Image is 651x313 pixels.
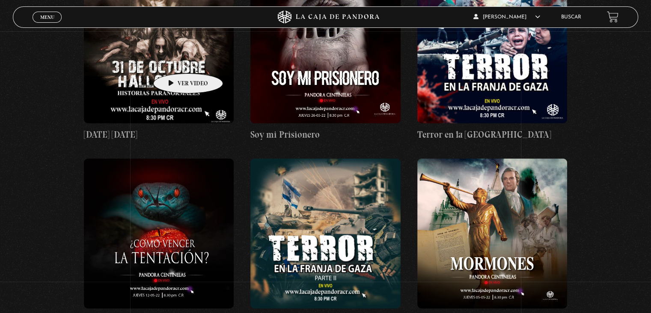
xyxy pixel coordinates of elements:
[250,128,400,141] h4: Soy mi Prisionero
[37,21,57,27] span: Cerrar
[473,15,540,20] span: [PERSON_NAME]
[40,15,54,20] span: Menu
[607,11,618,23] a: View your shopping cart
[84,128,234,141] h4: [DATE] [DATE]
[417,128,567,141] h4: Terror en la [GEOGRAPHIC_DATA]
[561,15,581,20] a: Buscar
